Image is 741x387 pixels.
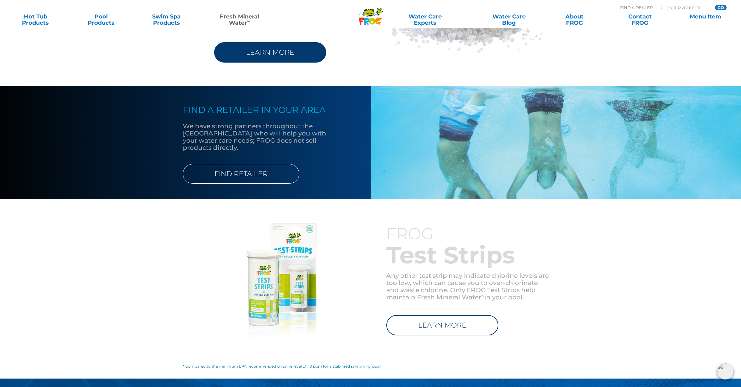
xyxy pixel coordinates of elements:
h2: Test Strips [386,242,551,267]
h6: * Compared to the minimum EPA recommended chlorine level of 1.0 ppm for a stabilized swimming pool. [183,364,558,368]
h3: FROG [386,225,551,242]
a: FIND RETAILER [183,164,299,184]
a: Hot TubProducts [6,13,64,26]
sup: ∞ [481,292,485,298]
input: GO [715,5,726,10]
input: Zip Code Form [666,5,708,10]
a: Water CareBlog [480,13,538,26]
a: Water CareExperts [378,13,473,26]
img: openIcon [717,363,733,379]
a: ContactFROG [611,13,669,26]
a: LEARN MORE [214,42,326,63]
img: mineral-water-frog-strips-v2 [243,223,318,338]
a: PoolProducts [72,13,130,26]
a: AboutFROG [545,13,604,26]
h4: FIND A RETAILER IN YOUR AREA [183,105,339,115]
p: Find A Dealer [620,5,653,10]
a: Fresh MineralWater∞ [203,13,276,26]
a: LEARN MORE [386,315,498,335]
p: Any other test strip may indicate chlorine levels are too low, which can cause you to over-chlori... [386,272,551,301]
sup: ∞ [247,18,250,23]
a: Swim SpaProducts [137,13,196,26]
a: Menu Item [677,13,735,26]
p: We have strong partners throughout the [GEOGRAPHIC_DATA] who will help you with your water care n... [183,123,339,151]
